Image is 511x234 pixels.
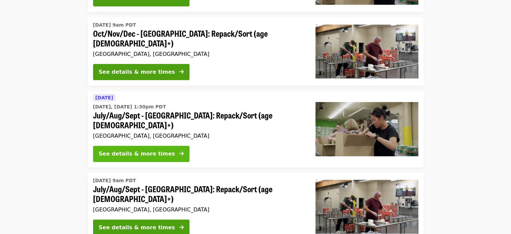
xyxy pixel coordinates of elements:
[93,103,166,110] time: [DATE], [DATE] 1:30pm PDT
[93,177,136,184] time: [DATE] 9am PDT
[99,68,175,76] div: See details & more times
[93,29,305,48] span: Oct/Nov/Dec - [GEOGRAPHIC_DATA]: Repack/Sort (age [DEMOGRAPHIC_DATA]+)
[93,51,305,57] div: [GEOGRAPHIC_DATA], [GEOGRAPHIC_DATA]
[93,64,189,80] button: See details & more times
[95,95,113,100] span: [DATE]
[93,22,136,29] time: [DATE] 9am PDT
[93,146,189,162] button: See details & more times
[179,224,184,231] i: arrow-right icon
[88,17,424,86] a: See details for "Oct/Nov/Dec - Portland: Repack/Sort (age 16+)"
[99,150,175,158] div: See details & more times
[315,25,418,78] img: Oct/Nov/Dec - Portland: Repack/Sort (age 16+) organized by Oregon Food Bank
[88,91,424,167] a: See details for "July/Aug/Sept - Portland: Repack/Sort (age 8+)"
[93,133,305,139] div: [GEOGRAPHIC_DATA], [GEOGRAPHIC_DATA]
[93,184,305,204] span: July/Aug/Sept - [GEOGRAPHIC_DATA]: Repack/Sort (age [DEMOGRAPHIC_DATA]+)
[315,180,418,234] img: July/Aug/Sept - Portland: Repack/Sort (age 16+) organized by Oregon Food Bank
[179,69,184,75] i: arrow-right icon
[93,110,305,130] span: July/Aug/Sept - [GEOGRAPHIC_DATA]: Repack/Sort (age [DEMOGRAPHIC_DATA]+)
[179,151,184,157] i: arrow-right icon
[99,224,175,232] div: See details & more times
[315,102,418,156] img: July/Aug/Sept - Portland: Repack/Sort (age 8+) organized by Oregon Food Bank
[93,206,305,213] div: [GEOGRAPHIC_DATA], [GEOGRAPHIC_DATA]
